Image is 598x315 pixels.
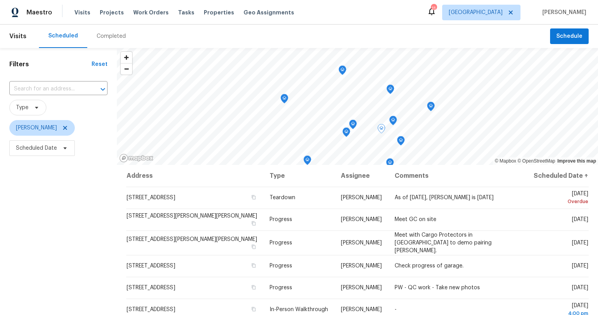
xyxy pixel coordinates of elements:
[126,165,263,187] th: Address
[572,285,588,290] span: [DATE]
[243,9,294,16] span: Geo Assignments
[395,285,480,290] span: PW - QC work - Take new photos
[97,32,126,40] div: Completed
[395,232,492,253] span: Meet with Cargo Protectors in [GEOGRAPHIC_DATA] to demo pairing [PERSON_NAME].
[341,263,382,269] span: [PERSON_NAME]
[263,165,335,187] th: Type
[341,217,382,222] span: [PERSON_NAME]
[377,124,385,136] div: Map marker
[449,9,503,16] span: [GEOGRAPHIC_DATA]
[9,28,26,45] span: Visits
[270,217,292,222] span: Progress
[533,198,588,205] div: Overdue
[250,306,257,313] button: Copy Address
[133,9,169,16] span: Work Orders
[395,307,397,312] span: -
[389,116,397,128] div: Map marker
[395,263,464,269] span: Check progress of garage.
[427,102,435,114] div: Map marker
[127,285,175,290] span: [STREET_ADDRESS]
[16,144,57,152] span: Scheduled Date
[527,165,589,187] th: Scheduled Date ↑
[127,237,257,242] span: [STREET_ADDRESS][PERSON_NAME][PERSON_NAME]
[250,194,257,201] button: Copy Address
[539,9,586,16] span: [PERSON_NAME]
[517,158,555,164] a: OpenStreetMap
[48,32,78,40] div: Scheduled
[395,217,436,222] span: Meet GC on site
[250,284,257,291] button: Copy Address
[270,195,295,200] span: Teardown
[270,263,292,269] span: Progress
[250,243,257,250] button: Copy Address
[92,60,108,68] div: Reset
[349,120,357,132] div: Map marker
[572,217,588,222] span: [DATE]
[397,136,405,148] div: Map marker
[431,5,436,12] div: 11
[127,307,175,312] span: [STREET_ADDRESS]
[341,195,382,200] span: [PERSON_NAME]
[270,307,328,312] span: In-Person Walkthrough
[250,262,257,269] button: Copy Address
[388,165,527,187] th: Comments
[178,10,194,15] span: Tasks
[533,191,588,205] span: [DATE]
[335,165,388,187] th: Assignee
[495,158,516,164] a: Mapbox
[121,52,132,63] button: Zoom in
[9,83,86,95] input: Search for an address...
[270,285,292,290] span: Progress
[74,9,90,16] span: Visits
[97,84,108,95] button: Open
[572,263,588,269] span: [DATE]
[556,32,582,41] span: Schedule
[341,307,382,312] span: [PERSON_NAME]
[16,104,28,111] span: Type
[119,154,153,163] a: Mapbox homepage
[395,195,494,200] span: As of [DATE], [PERSON_NAME] is [DATE]
[16,124,57,132] span: [PERSON_NAME]
[550,28,589,44] button: Schedule
[127,195,175,200] span: [STREET_ADDRESS]
[386,85,394,97] div: Map marker
[127,263,175,269] span: [STREET_ADDRESS]
[9,60,92,68] h1: Filters
[127,213,257,219] span: [STREET_ADDRESS][PERSON_NAME][PERSON_NAME]
[303,156,311,168] div: Map marker
[100,9,124,16] span: Projects
[339,65,346,78] div: Map marker
[341,240,382,246] span: [PERSON_NAME]
[341,285,382,290] span: [PERSON_NAME]
[121,63,132,74] button: Zoom out
[342,127,350,140] div: Map marker
[26,9,52,16] span: Maestro
[386,158,394,170] div: Map marker
[270,240,292,246] span: Progress
[280,94,288,106] div: Map marker
[572,240,588,246] span: [DATE]
[557,158,596,164] a: Improve this map
[204,9,234,16] span: Properties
